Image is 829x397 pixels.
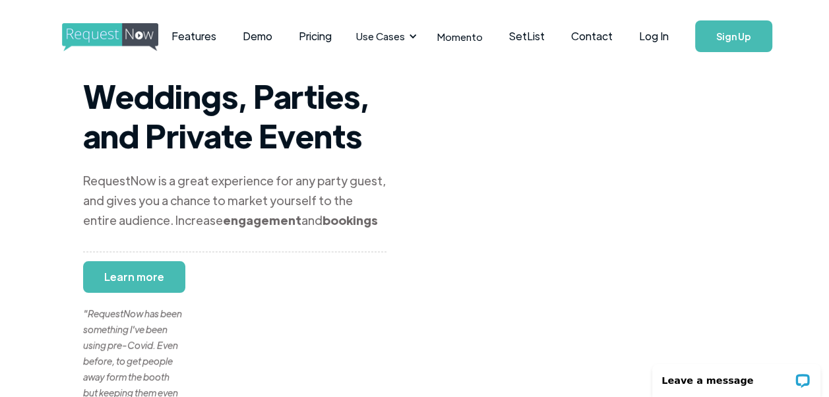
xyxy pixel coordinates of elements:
[695,20,772,52] a: Sign Up
[223,212,301,228] strong: engagement
[356,29,405,44] div: Use Cases
[83,261,185,293] a: Learn more
[322,212,378,228] strong: bookings
[230,16,286,57] a: Demo
[424,17,496,56] a: Momento
[62,23,125,49] a: home
[644,355,829,397] iframe: LiveChat chat widget
[83,171,386,230] div: RequestNow is a great experience for any party guest, and gives you a chance to market yourself t...
[62,23,183,51] img: requestnow logo
[626,13,682,59] a: Log In
[83,75,369,156] strong: Weddings, Parties, and Private Events
[496,16,558,57] a: SetList
[158,16,230,57] a: Features
[558,16,626,57] a: Contact
[348,16,421,57] div: Use Cases
[286,16,345,57] a: Pricing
